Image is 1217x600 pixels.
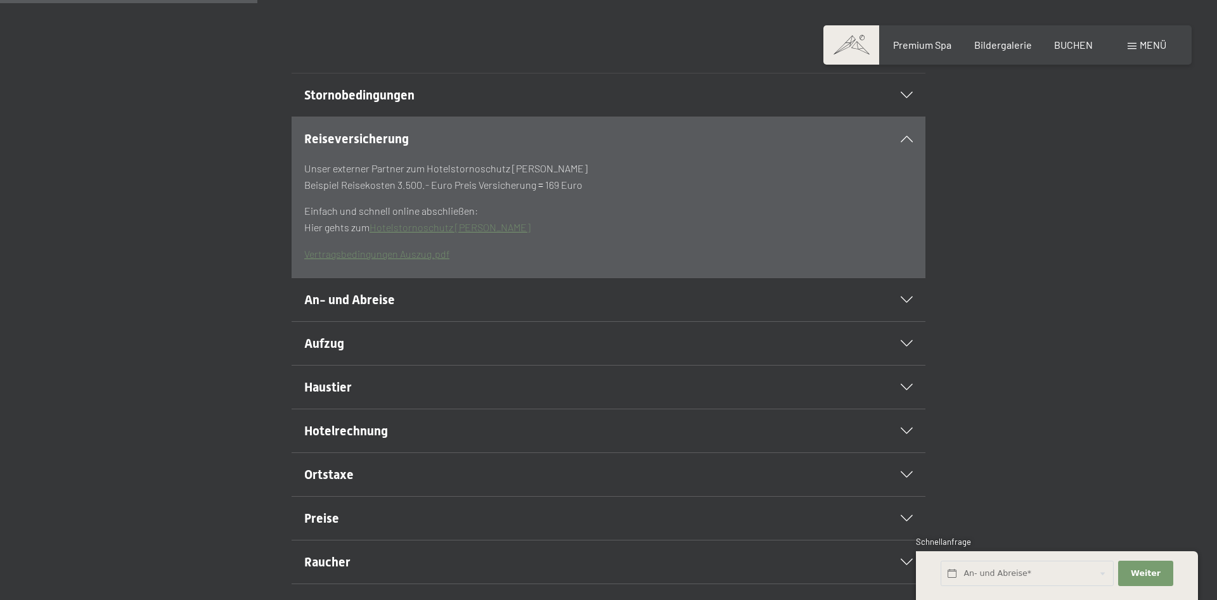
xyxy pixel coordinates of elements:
[304,160,913,193] p: Unser externer Partner zum Hotelstornoschutz [PERSON_NAME] Beispiel Reisekosten 3.500.- Euro Prei...
[304,467,354,482] span: Ortstaxe
[370,221,531,233] a: Hotelstornoschutz [PERSON_NAME]
[916,537,971,547] span: Schnellanfrage
[304,87,415,103] span: Stornobedingungen
[304,380,352,395] span: Haustier
[304,292,395,307] span: An- und Abreise
[304,336,344,351] span: Aufzug
[1118,561,1173,587] button: Weiter
[304,203,913,235] p: Einfach und schnell online abschließen: Hier gehts zum
[304,511,339,526] span: Preise
[1054,39,1093,51] a: BUCHEN
[893,39,951,51] a: Premium Spa
[974,39,1032,51] a: Bildergalerie
[1140,39,1166,51] span: Menü
[1131,568,1161,579] span: Weiter
[304,131,409,146] span: Reiseversicherung
[304,248,449,260] a: Vertragsbedingungen Auszug.pdf
[304,423,388,438] span: Hotelrechnung
[304,554,351,570] span: Raucher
